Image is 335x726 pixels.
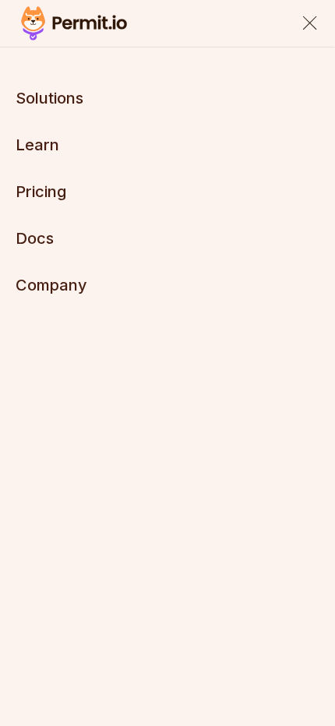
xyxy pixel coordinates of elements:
[16,229,54,248] a: Docs
[16,87,83,109] button: Solutions
[16,182,66,201] a: Pricing
[16,134,59,156] button: Learn
[301,14,319,33] button: close menu
[16,3,132,44] img: Permit logo
[16,274,87,296] button: Company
